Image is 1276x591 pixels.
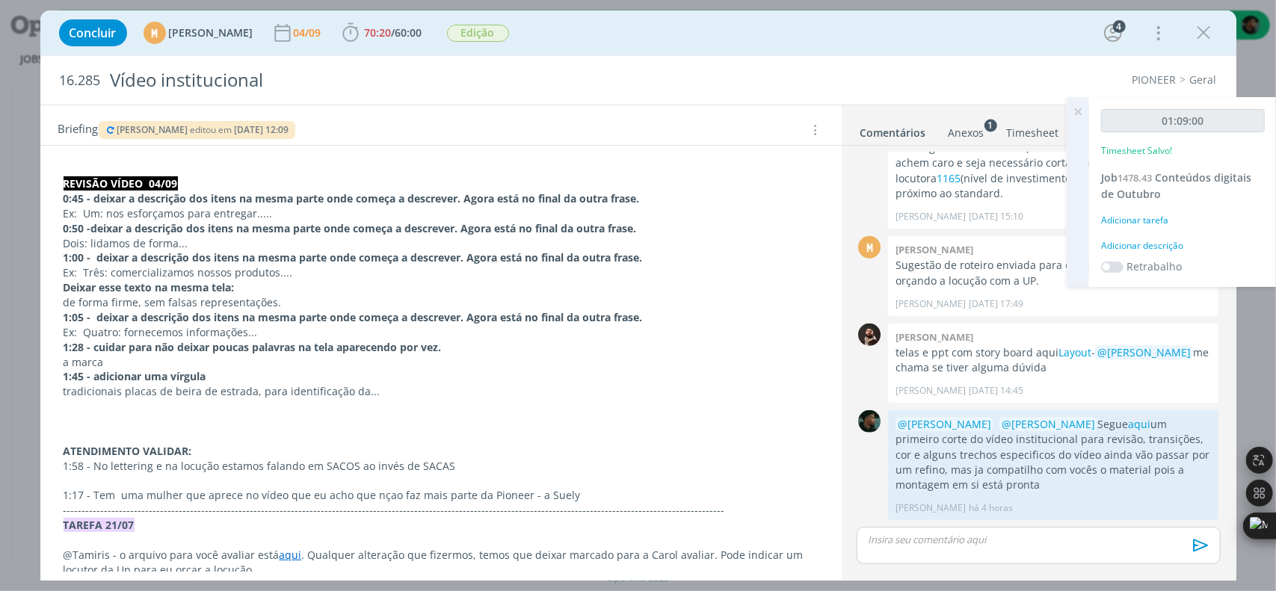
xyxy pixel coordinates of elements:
[1101,239,1265,253] div: Adicionar descrição
[1118,171,1152,185] span: 1478.43
[1058,345,1091,359] a: Layout
[64,518,135,532] strong: TAREFA 21/07
[896,330,973,344] b: [PERSON_NAME]
[64,295,819,310] p: de forma firme, sem falsas representações.
[64,355,819,370] p: a marca
[860,119,927,140] a: Comentários
[969,297,1023,311] span: [DATE] 17:49
[969,501,1013,515] span: há 4 horas
[60,72,101,89] span: 16.285
[64,250,643,264] strong: 1:00 - deixar a descrição dos itens na mesma parte onde começa a descrever. Agora está no final d...
[969,384,1023,397] span: [DATE] 14:45
[1002,140,1026,155] a: 1167
[169,28,253,38] span: [PERSON_NAME]
[395,25,422,40] span: 60:00
[1101,214,1265,227] div: Adicionar tarefa
[91,221,637,235] strong: deixar a descrição dos itens na mesma parte onde começa a descrever. Agora está no final da outra...
[1002,417,1095,431] span: @[PERSON_NAME]
[104,62,729,99] div: Vídeo institucional
[64,444,192,458] strong: ATENDIMENTO VALIDAR:
[234,123,289,136] span: [DATE] 12:09
[896,140,917,155] strong: Voz:
[1132,72,1177,87] a: PIONEER
[858,410,881,433] img: K
[190,123,232,136] span: editou em
[858,324,881,346] img: D
[64,369,206,383] strong: 1:45 - adicionar uma vírgula
[896,297,966,311] p: [PERSON_NAME]
[64,340,442,354] strong: 1:28 - cuidar para não deixar poucas palavras na tela aparecendo por vez.
[1101,170,1251,201] span: Conteúdos digitais de Outubro
[896,210,966,223] p: [PERSON_NAME]
[1101,144,1172,158] p: Timesheet Salvo!
[365,25,392,40] span: 70:20
[70,27,117,39] span: Concluir
[64,488,819,503] p: 1:17 - Tem uma mulher que aprece no vídeo que eu acho que nçao faz mais parte da Pioneer - a Suely
[1113,20,1126,33] div: 4
[969,210,1023,223] span: [DATE] 15:10
[64,503,819,518] p: -------------------------------------------------------------------------------------------------...
[64,221,91,235] strong: 0:50 -
[64,280,235,294] strong: Deixar esse texto na mesma tela:
[896,258,1211,288] p: Sugestão de roteiro enviada para o cliente em 21/07. Já estou orçando a locução com a UP.
[858,236,881,259] div: M
[896,243,973,256] b: [PERSON_NAME]
[144,22,253,44] button: M[PERSON_NAME]
[937,171,961,185] a: 1165
[1006,119,1060,140] a: Timesheet
[58,120,99,140] span: Briefing
[896,417,1211,493] p: Segue um primeiro corte do vídeo institucional para revisão, transições, cor e alguns trechos esp...
[64,176,178,191] strong: REVISÃO VÍDEO 04/09
[896,140,1211,202] p: sugiro a locutora (nível de investimento 5). Caso achem caro e seja necessário cortar custos, sug...
[1101,170,1251,201] a: Job1478.43Conteúdos digitais de Outubro
[64,265,819,280] p: Ex: Três: comercializamos nossos produtos....
[64,191,640,205] strong: 0:45 - deixar a descrição dos itens na mesma parte onde começa a descrever. Agora está no final d...
[294,28,324,38] div: 04/09
[896,345,1211,376] p: telas e ppt com story board aqui - me chama se tiver alguma dúvida
[949,126,984,140] div: Anexos
[1128,417,1150,431] a: aqui
[64,384,819,399] p: tradicionais placas de beira de estrada, para identificação da...
[1126,259,1182,274] label: Retrabalho
[105,125,290,135] button: [PERSON_NAME] editou em [DATE] 12:09
[896,501,966,515] p: [PERSON_NAME]
[144,22,166,44] div: M
[1101,21,1125,45] button: 4
[59,19,127,46] button: Concluir
[392,25,395,40] span: /
[446,24,510,43] button: Edição
[339,21,426,45] button: 70:20/60:00
[64,236,188,250] span: Dois: lidamos de forma...
[984,119,997,131] sup: 1
[117,123,188,136] span: [PERSON_NAME]
[40,10,1236,581] div: dialog
[64,325,819,340] p: Ex: Quatro: fornecemos informações...
[898,417,991,431] span: @[PERSON_NAME]
[447,25,509,42] span: Edição
[64,310,643,324] strong: 1:05 - deixar a descrição dos itens na mesma parte onde começa a descrever. Agora está no final d...
[64,548,819,578] p: @Tamiris - o arquivo para você avaliar está . Qualquer alteração que fizermos, temos que deixar m...
[896,384,966,397] p: [PERSON_NAME]
[280,548,302,562] a: aqui
[1097,345,1191,359] span: @[PERSON_NAME]
[64,206,819,221] p: Ex: Um: nos esforçamos para entregar.....
[64,459,819,474] p: 1:58 - No lettering e na locução estamos falando em SACOS ao invés de SACAS
[1190,72,1217,87] a: Geral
